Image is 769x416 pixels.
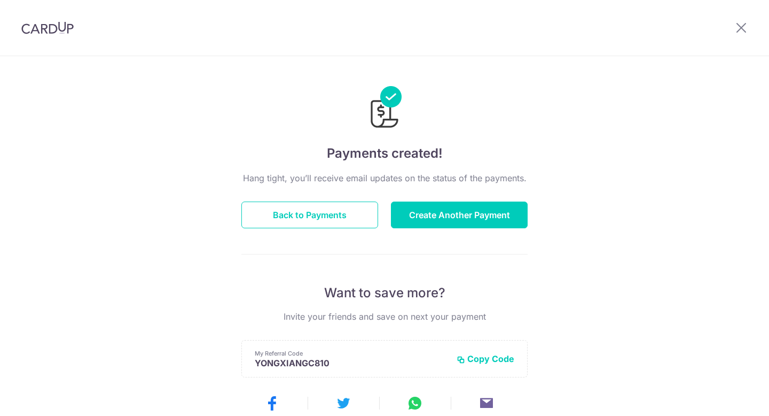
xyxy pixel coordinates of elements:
img: CardUp [21,21,74,34]
p: Want to save more? [241,284,528,302]
p: My Referral Code [255,349,448,358]
p: Hang tight, you’ll receive email updates on the status of the payments. [241,172,528,184]
img: Payments [367,86,402,131]
h4: Payments created! [241,144,528,163]
button: Copy Code [457,353,514,364]
button: Back to Payments [241,202,378,228]
p: Invite your friends and save on next your payment [241,310,528,323]
button: Create Another Payment [391,202,528,228]
p: YONGXIANGC810 [255,358,448,368]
